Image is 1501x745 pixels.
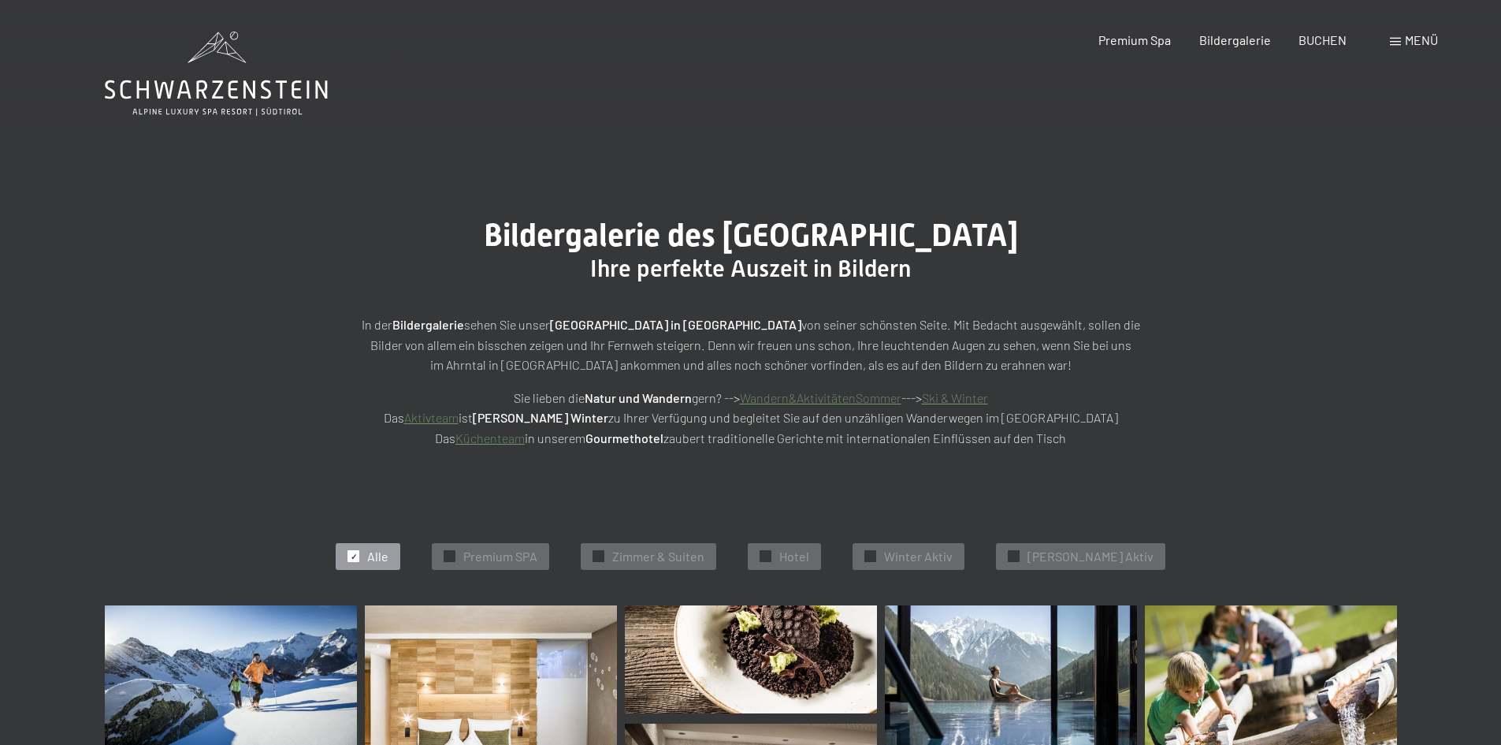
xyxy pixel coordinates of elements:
span: Ihre perfekte Auszeit in Bildern [590,255,911,282]
span: Zimmer & Suiten [612,548,704,565]
a: Aktivteam [404,410,459,425]
span: ✓ [868,551,874,562]
span: [PERSON_NAME] Aktiv [1027,548,1154,565]
span: ✓ [596,551,602,562]
strong: Natur und Wandern [585,390,692,405]
a: Ski & Winter [922,390,988,405]
span: Hotel [779,548,809,565]
a: Premium Spa [1098,32,1171,47]
a: BUCHEN [1299,32,1347,47]
strong: [GEOGRAPHIC_DATA] in [GEOGRAPHIC_DATA] [550,317,801,332]
span: ✓ [763,551,769,562]
span: Alle [367,548,388,565]
img: Bildergalerie [625,605,877,713]
strong: [PERSON_NAME] Winter [473,410,608,425]
span: ✓ [447,551,453,562]
span: Menü [1405,32,1438,47]
p: Sie lieben die gern? --> ---> Das ist zu Ihrer Verfügung und begleitet Sie auf den unzähligen Wan... [357,388,1145,449]
span: Winter Aktiv [884,548,953,565]
p: In der sehen Sie unser von seiner schönsten Seite. Mit Bedacht ausgewählt, sollen die Bilder von ... [357,315,1145,375]
a: Küchenteam [455,430,525,445]
span: ✓ [1011,551,1017,562]
span: Premium SPA [463,548,537,565]
a: Wandern&AktivitätenSommer [740,390,901,405]
strong: Bildergalerie [392,317,464,332]
span: Bildergalerie des [GEOGRAPHIC_DATA] [484,217,1018,254]
span: ✓ [351,551,357,562]
a: Bildergalerie [1199,32,1271,47]
strong: Gourmethotel [585,430,663,445]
